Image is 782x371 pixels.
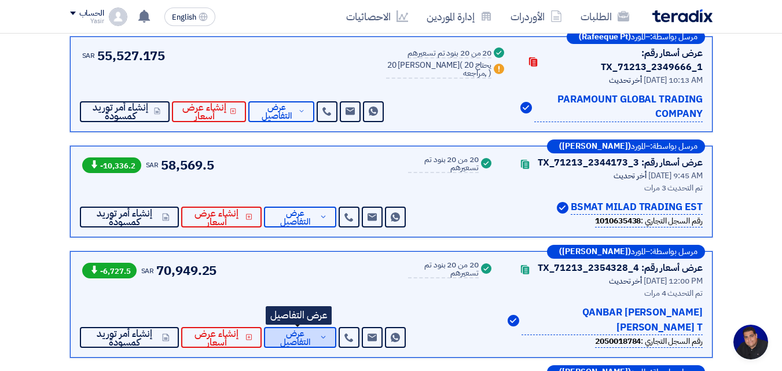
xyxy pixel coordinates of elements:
[579,33,631,41] b: (Rafeeque Pt)
[190,329,243,347] span: إنشاء عرض أسعار
[156,261,216,280] span: 70,949.25
[631,33,645,41] span: المورد
[652,9,713,23] img: Teradix logo
[538,156,703,170] div: عرض أسعار رقم: TX_71213_2344173_3
[614,170,647,182] span: أخر تحديث
[89,103,152,120] span: إنشاء أمر توريد كمسودة
[547,245,705,259] div: –
[181,327,262,348] button: إنشاء عرض أسعار
[650,33,697,41] span: مرسل بواسطة:
[650,142,697,150] span: مرسل بواسطة:
[508,315,519,326] img: Verified Account
[595,335,702,348] div: رقم السجل التجاري :
[82,157,141,173] span: -10,336.2
[534,92,702,122] p: PARAMOUNT GLOBAL TRADING COMPANY
[557,202,568,214] img: Verified Account
[520,102,532,113] img: Verified Account
[407,49,491,58] div: 20 من 20 بنود تم تسعيرهم
[181,103,228,120] span: إنشاء عرض أسعار
[190,209,243,226] span: إنشاء عرض أسعار
[463,59,491,79] span: 20 يحتاج مراجعه,
[567,30,705,44] div: –
[609,275,642,287] span: أخر تحديث
[97,46,165,65] span: 55,527.175
[508,287,703,299] div: تم التحديث 4 مرات
[644,275,703,287] span: [DATE] 12:00 PM
[460,59,462,71] span: (
[609,74,642,86] span: أخر تحديث
[559,142,631,150] b: ([PERSON_NAME])
[82,263,137,278] span: -6,727.5
[89,209,160,226] span: إنشاء أمر توريد كمسودة
[408,156,478,173] div: 20 من 20 بنود تم تسعيرهم
[417,3,501,30] a: إدارة الموردين
[546,46,702,74] div: عرض أسعار رقم: TX_71213_2349666_1
[258,103,296,120] span: عرض التفاصيل
[559,248,631,256] b: ([PERSON_NAME])
[89,329,160,347] span: إنشاء أمر توريد كمسودة
[501,3,571,30] a: الأوردرات
[80,327,179,348] button: إنشاء أمر توريد كمسودة
[146,160,159,170] span: SAR
[82,50,96,61] span: SAR
[80,207,179,227] button: إنشاء أمر توريد كمسودة
[386,61,491,79] div: 20 [PERSON_NAME]
[141,266,155,276] span: SAR
[595,215,702,227] div: رقم السجل التجاري :
[79,9,104,19] div: الحساب
[650,248,697,256] span: مرسل بواسطة:
[70,18,104,24] div: Yasir
[648,170,703,182] span: [DATE] 9:45 AM
[266,306,332,325] div: عرض التفاصيل
[264,207,336,227] button: عرض التفاصيل
[161,156,214,175] span: 58,569.5
[172,13,196,21] span: English
[733,325,768,359] a: Open chat
[264,327,336,348] button: عرض التفاصيل
[631,248,645,256] span: المورد
[181,207,262,227] button: إنشاء عرض أسعار
[408,261,478,278] div: 20 من 20 بنود تم تسعيرهم
[571,200,703,215] p: BSMAT MILAD TRADING EST
[508,182,703,194] div: تم التحديث 3 مرات
[337,3,417,30] a: الاحصائيات
[538,261,703,275] div: عرض أسعار رقم: TX_71213_2354328_4
[522,305,703,335] p: [PERSON_NAME] QANBAR [PERSON_NAME] T
[595,215,641,227] b: 1010635438
[489,67,491,79] span: )
[109,8,127,26] img: profile_test.png
[248,101,314,122] button: عرض التفاصيل
[547,139,705,153] div: –
[164,8,215,26] button: English
[273,209,317,226] span: عرض التفاصيل
[595,335,641,347] b: 2050018784
[273,329,317,347] span: عرض التفاصيل
[571,3,638,30] a: الطلبات
[631,142,645,150] span: المورد
[80,101,170,122] button: إنشاء أمر توريد كمسودة
[644,74,703,86] span: [DATE] 10:13 AM
[172,101,246,122] button: إنشاء عرض أسعار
